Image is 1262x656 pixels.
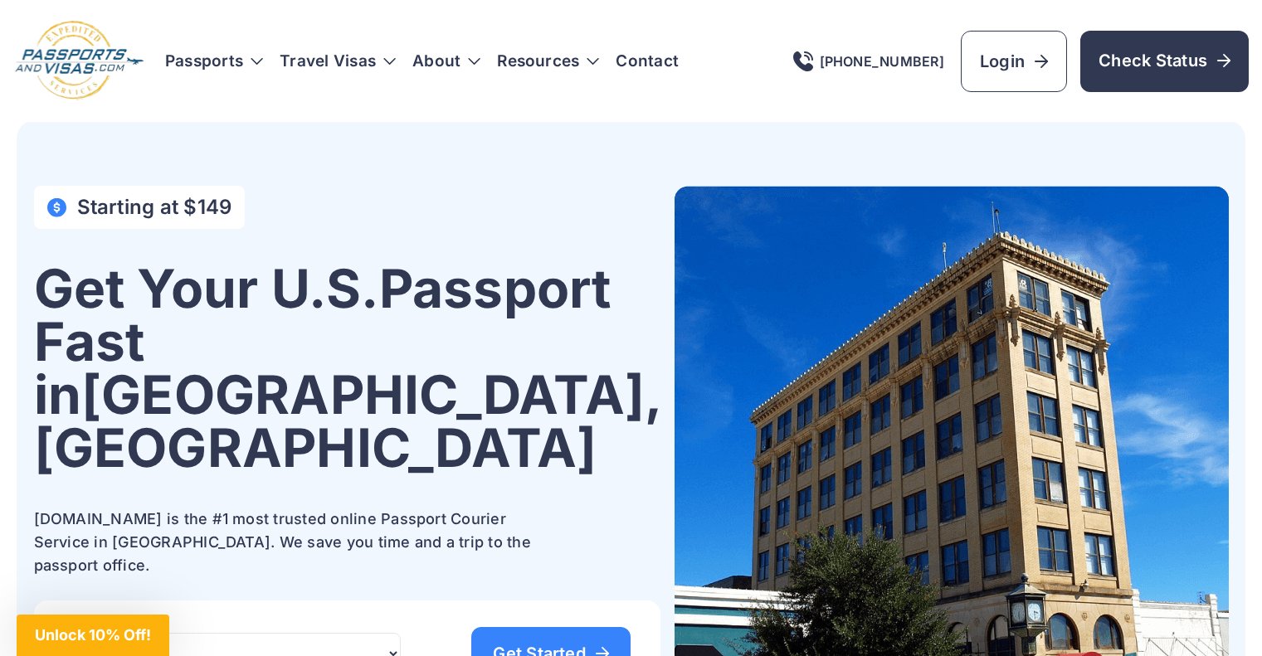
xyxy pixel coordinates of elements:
[35,626,151,644] span: Unlock 10% Off!
[1099,49,1230,72] span: Check Status
[34,508,548,577] p: [DOMAIN_NAME] is the #1 most trusted online Passport Courier Service in [GEOGRAPHIC_DATA]. We sav...
[165,53,263,70] h3: Passports
[497,53,599,70] h3: Resources
[1080,31,1249,92] a: Check Status
[34,262,661,474] h1: Get Your U.S. Passport Fast in [GEOGRAPHIC_DATA], [GEOGRAPHIC_DATA]
[616,53,679,70] a: Contact
[961,31,1067,92] a: Login
[77,196,232,219] h4: Starting at $149
[980,50,1048,73] span: Login
[793,51,944,71] a: [PHONE_NUMBER]
[13,20,145,102] img: Logo
[17,615,169,656] div: Unlock 10% Off!
[412,53,460,70] a: About
[280,53,396,70] h3: Travel Visas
